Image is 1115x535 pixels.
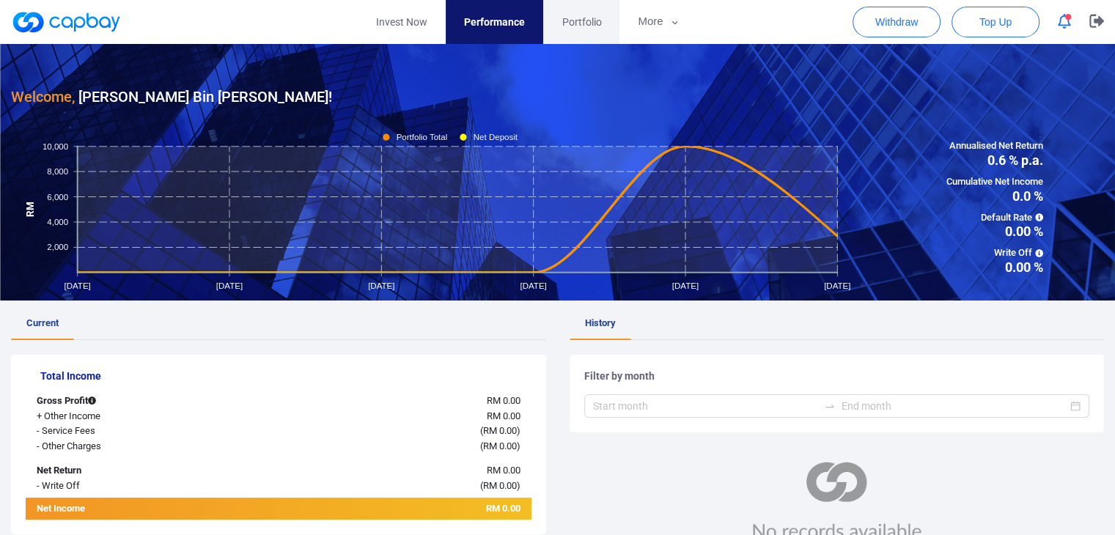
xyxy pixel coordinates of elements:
[26,424,236,439] div: - Service Fees
[26,463,236,479] div: Net Return
[26,479,236,494] div: - Write Off
[946,154,1043,167] span: 0.6 % p.a.
[485,503,520,514] span: RM 0.00
[520,281,546,290] tspan: [DATE]
[26,439,236,454] div: - Other Charges
[40,369,531,383] h5: Total Income
[47,192,68,201] tspan: 6,000
[486,410,520,421] span: RM 0.00
[236,424,531,439] div: ( )
[584,369,1090,383] h5: Filter by month
[824,400,836,412] span: swap-right
[464,14,525,30] span: Performance
[593,398,819,414] input: Start month
[216,281,243,290] tspan: [DATE]
[946,210,1043,226] span: Default Rate
[11,85,332,108] h3: [PERSON_NAME] Bin [PERSON_NAME] !
[26,317,59,328] span: Current
[486,395,520,406] span: RM 0.00
[946,174,1043,190] span: Cumulative Net Income
[47,243,68,251] tspan: 2,000
[946,261,1043,274] span: 0.00 %
[236,439,531,454] div: ( )
[397,133,448,141] tspan: Portfolio Total
[672,281,699,290] tspan: [DATE]
[486,465,520,476] span: RM 0.00
[11,88,75,106] span: Welcome,
[979,15,1012,29] span: Top Up
[26,501,236,520] div: Net Income
[47,218,68,226] tspan: 4,000
[47,167,68,176] tspan: 8,000
[946,225,1043,238] span: 0.00 %
[43,141,68,150] tspan: 10,000
[824,281,850,290] tspan: [DATE]
[236,479,531,494] div: ( )
[26,394,236,409] div: Gross Profit
[946,190,1043,203] span: 0.0 %
[64,281,90,290] tspan: [DATE]
[824,400,836,412] span: to
[946,246,1043,261] span: Write Off
[25,202,36,217] tspan: RM
[368,281,394,290] tspan: [DATE]
[842,398,1067,414] input: End month
[482,480,516,491] span: RM 0.00
[562,14,601,30] span: Portfolio
[482,440,516,451] span: RM 0.00
[946,139,1043,154] span: Annualised Net Return
[585,317,616,328] span: History
[952,7,1039,37] button: Top Up
[474,133,518,141] tspan: Net Deposit
[853,7,941,37] button: Withdraw
[482,425,516,436] span: RM 0.00
[26,409,236,424] div: + Other Income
